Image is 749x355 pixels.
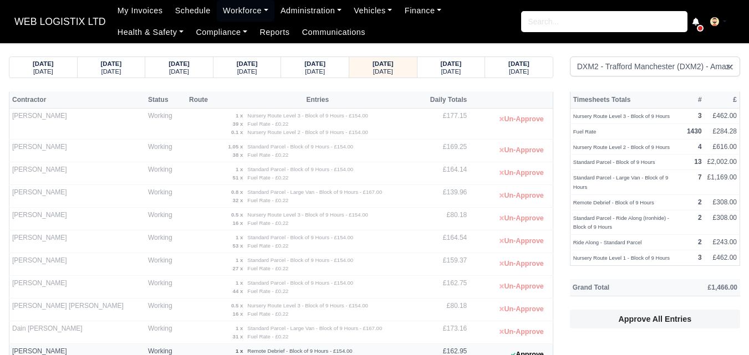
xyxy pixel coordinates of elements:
[698,143,702,151] strong: 4
[421,321,470,344] td: £173.16
[233,288,243,294] strong: 44 x
[237,60,258,67] strong: [DATE]
[145,162,186,185] td: Working
[9,321,145,344] td: Dain [PERSON_NAME]
[247,348,352,354] small: Remote Debrief - Block of 9 Hours - £154.00
[236,234,243,240] strong: 1 x
[145,321,186,344] td: Working
[145,109,186,140] td: Working
[493,188,549,204] button: Un-Approve
[247,121,288,127] small: Fuel Rate - £0.22
[233,152,243,158] strong: 38 x
[233,197,243,203] strong: 32 x
[421,91,470,108] th: Daily Totals
[247,143,353,150] small: Standard Parcel - Block of 9 Hours - £154.00
[698,214,702,222] strong: 2
[9,208,145,230] td: [PERSON_NAME]
[190,22,253,43] a: Compliance
[9,276,145,299] td: [PERSON_NAME]
[570,310,740,328] button: Approve All Entries
[684,91,705,108] th: #
[493,165,549,181] button: Un-Approve
[694,158,701,166] strong: 13
[101,60,122,67] strong: [DATE]
[9,109,145,140] td: [PERSON_NAME]
[111,22,190,43] a: Health & Safety
[33,68,53,75] small: [DATE]
[33,60,54,67] strong: [DATE]
[493,301,549,317] button: Un-Approve
[573,239,642,245] small: Ride Along - Standard Parcel
[247,112,368,119] small: Nursery Route Level 3 - Block of 9 Hours - £154.00
[247,166,353,172] small: Standard Parcel - Block of 9 Hours - £154.00
[231,129,243,135] strong: 0.1 x
[705,170,740,195] td: £1,169.00
[705,235,740,250] td: £243.00
[247,197,288,203] small: Fuel Rate - £0.22
[236,348,243,354] strong: 1 x
[169,68,189,75] small: [DATE]
[233,220,243,226] strong: 16 x
[493,324,549,340] button: Un-Approve
[573,199,654,205] small: Remote Debrief - Block of 9 Hours
[304,60,325,67] strong: [DATE]
[247,129,368,135] small: Nursery Route Level 2 - Block of 9 Hours - £154.00
[573,128,597,135] small: Fuel Rate
[296,22,372,43] a: Communications
[233,243,243,249] strong: 53 x
[101,68,121,75] small: [DATE]
[570,279,663,296] th: Grand Total
[247,265,288,271] small: Fuel Rate - £0.22
[231,189,243,195] strong: 0.8 x
[9,299,145,321] td: [PERSON_NAME] [PERSON_NAME]
[421,299,470,321] td: £80.18
[421,230,470,253] td: £164.54
[215,91,421,108] th: Entries
[705,91,740,108] th: £
[247,280,353,286] small: Standard Parcel - Block of 9 Hours - £154.00
[9,253,145,276] td: [PERSON_NAME]
[169,60,190,67] strong: [DATE]
[9,91,145,108] th: Contractor
[705,155,740,170] td: £2,002.00
[247,325,382,331] small: Standard Parcel - Large Van - Block of 9 Hours - £167.00
[145,208,186,230] td: Working
[687,127,702,135] strong: 1430
[573,113,670,119] small: Nursery Route Level 3 - Block of 9 Hours
[573,144,670,150] small: Nursery Route Level 2 - Block of 9 Hours
[373,60,394,67] strong: [DATE]
[705,250,740,266] td: £462.00
[698,173,702,181] strong: 7
[237,68,257,75] small: [DATE]
[570,91,684,108] th: Timesheets Totals
[228,143,243,150] strong: 1.05 x
[573,215,669,230] small: Standard Parcel - Ride Along (Ironhide) - Block of 9 Hours
[9,230,145,253] td: [PERSON_NAME]
[9,11,111,33] a: WEB LOGISTIX LTD
[705,109,740,124] td: £462.00
[145,276,186,299] td: Working
[421,185,470,208] td: £139.96
[247,243,288,249] small: Fuel Rate - £0.22
[698,254,702,261] strong: 3
[247,302,368,308] small: Nursery Route Level 3 - Block of 9 Hours - £154.00
[705,194,740,210] td: £308.00
[145,91,186,108] th: Status
[694,302,749,355] div: Chat Widget
[705,124,740,139] td: £284.28
[698,238,702,246] strong: 2
[493,111,549,127] button: Un-Approve
[9,185,145,208] td: [PERSON_NAME]
[145,140,186,162] td: Working
[421,140,470,162] td: £169.25
[247,174,288,181] small: Fuel Rate - £0.22
[247,333,288,339] small: Fuel Rate - £0.22
[236,166,243,172] strong: 1 x
[663,279,740,296] th: £1,466.00
[247,220,288,226] small: Fuel Rate - £0.22
[247,189,382,195] small: Standard Parcel - Large Van - Block of 9 Hours - £167.00
[698,198,702,206] strong: 2
[247,257,353,263] small: Standard Parcel - Block of 9 Hours - £154.00
[233,121,243,127] strong: 39 x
